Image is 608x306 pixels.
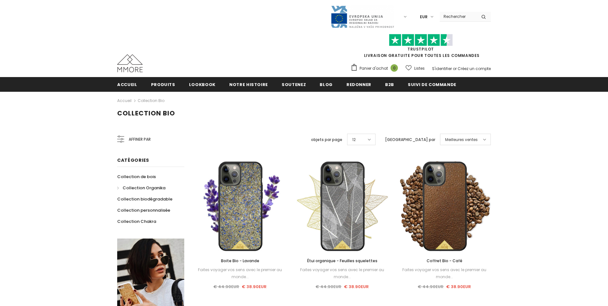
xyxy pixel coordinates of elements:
[123,185,165,191] span: Collection Organika
[320,82,333,88] span: Blog
[221,258,259,263] span: Boite Bio - Lavande
[398,266,491,280] div: Faites voyager vos sens avec le premier au monde...
[398,257,491,264] a: Coffret Bio - Café
[117,171,156,182] a: Collection de bois
[408,82,456,88] span: Suivi de commande
[407,46,434,52] a: TrustPilot
[117,193,172,205] a: Collection biodégradable
[213,284,239,290] span: € 44.90EUR
[344,284,369,290] span: € 38.90EUR
[360,65,388,72] span: Panier d'achat
[320,77,333,91] a: Blog
[151,82,175,88] span: Produits
[138,98,164,103] a: Collection Bio
[432,66,452,71] a: S'identifier
[117,82,137,88] span: Accueil
[117,216,156,227] a: Collection Chakra
[331,5,394,28] img: Javni Razpis
[385,77,394,91] a: B2B
[117,205,170,216] a: Collection personnalisée
[229,77,268,91] a: Notre histoire
[229,82,268,88] span: Notre histoire
[445,137,478,143] span: Meilleures ventes
[311,137,342,143] label: objets par page
[117,77,137,91] a: Accueil
[385,137,435,143] label: [GEOGRAPHIC_DATA] par
[406,63,425,74] a: Listes
[408,77,456,91] a: Suivi de commande
[385,82,394,88] span: B2B
[458,66,491,71] a: Créez un compte
[389,34,453,46] img: Faites confiance aux étoiles pilotes
[331,14,394,19] a: Javni Razpis
[307,258,377,263] span: Étui organique - Feuilles squelettes
[194,266,286,280] div: Faites voyager vos sens avec le premier au monde...
[189,77,216,91] a: Lookbook
[117,207,170,213] span: Collection personnalisée
[117,182,165,193] a: Collection Organika
[391,64,398,72] span: 0
[117,54,143,72] img: Cas MMORE
[352,137,356,143] span: 12
[351,37,491,58] span: LIVRAISON GRATUITE POUR TOUTES LES COMMANDES
[194,257,286,264] a: Boite Bio - Lavande
[117,97,132,105] a: Accueil
[446,284,471,290] span: € 38.90EUR
[440,12,476,21] input: Search Site
[282,77,306,91] a: soutenez
[414,65,425,72] span: Listes
[282,82,306,88] span: soutenez
[315,284,341,290] span: € 44.90EUR
[453,66,457,71] span: or
[129,136,151,143] span: Affiner par
[427,258,462,263] span: Coffret Bio - Café
[296,266,389,280] div: Faites voyager vos sens avec le premier au monde...
[420,14,428,20] span: EUR
[117,196,172,202] span: Collection biodégradable
[117,157,149,163] span: Catégories
[117,109,175,118] span: Collection Bio
[117,218,156,224] span: Collection Chakra
[296,257,389,264] a: Étui organique - Feuilles squelettes
[117,174,156,180] span: Collection de bois
[346,82,371,88] span: Redonner
[351,64,401,73] a: Panier d'achat 0
[242,284,267,290] span: € 38.90EUR
[346,77,371,91] a: Redonner
[189,82,216,88] span: Lookbook
[418,284,444,290] span: € 44.90EUR
[151,77,175,91] a: Produits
